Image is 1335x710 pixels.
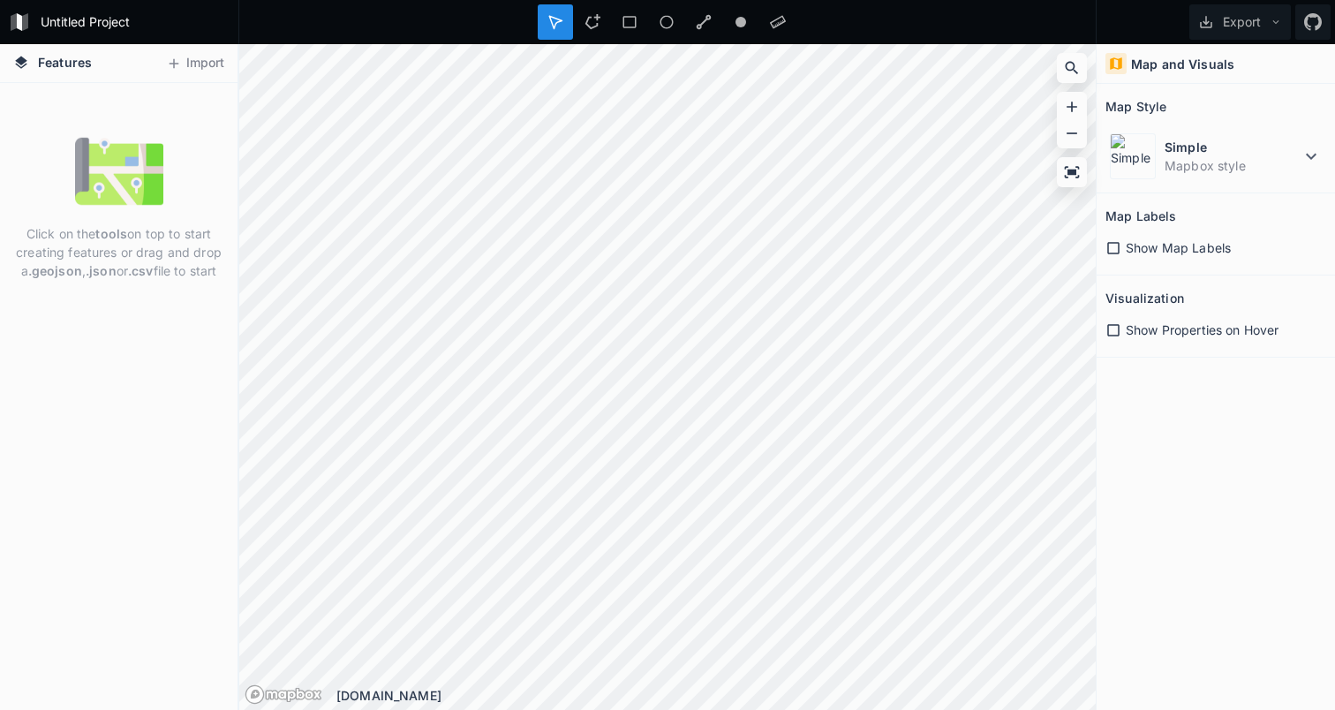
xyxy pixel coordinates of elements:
[1126,321,1278,339] span: Show Properties on Hover
[1126,238,1231,257] span: Show Map Labels
[95,226,127,241] strong: tools
[1165,156,1301,175] dd: Mapbox style
[1105,284,1184,312] h2: Visualization
[245,684,322,705] a: Mapbox logo
[28,263,82,278] strong: .geojson
[1131,55,1234,73] h4: Map and Visuals
[1105,202,1176,230] h2: Map Labels
[13,224,224,280] p: Click on the on top to start creating features or drag and drop a , or file to start
[336,686,1096,705] div: [DOMAIN_NAME]
[86,263,117,278] strong: .json
[38,53,92,72] span: Features
[157,49,233,78] button: Import
[75,127,163,215] img: empty
[1110,133,1156,179] img: Simple
[1189,4,1291,40] button: Export
[1105,93,1166,120] h2: Map Style
[1165,138,1301,156] dt: Simple
[128,263,154,278] strong: .csv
